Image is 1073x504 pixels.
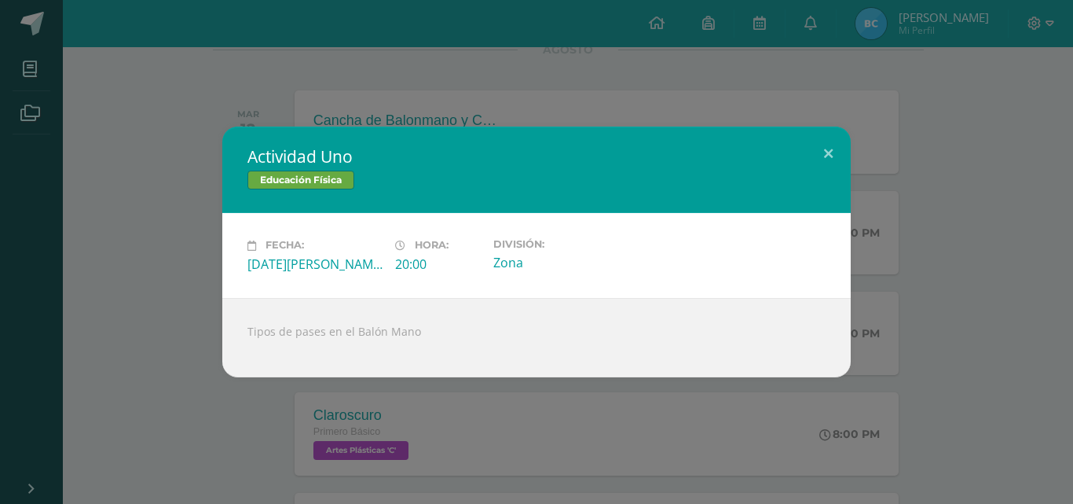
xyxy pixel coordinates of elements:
[247,145,826,167] h2: Actividad Uno
[493,254,628,271] div: Zona
[493,238,628,250] label: División:
[395,256,481,273] div: 20:00
[415,240,449,252] span: Hora:
[806,127,851,180] button: Close (Esc)
[247,171,354,189] span: Educación Física
[222,298,851,377] div: Tipos de pases en el Balón Mano
[247,256,383,273] div: [DATE][PERSON_NAME]
[266,240,304,252] span: Fecha:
